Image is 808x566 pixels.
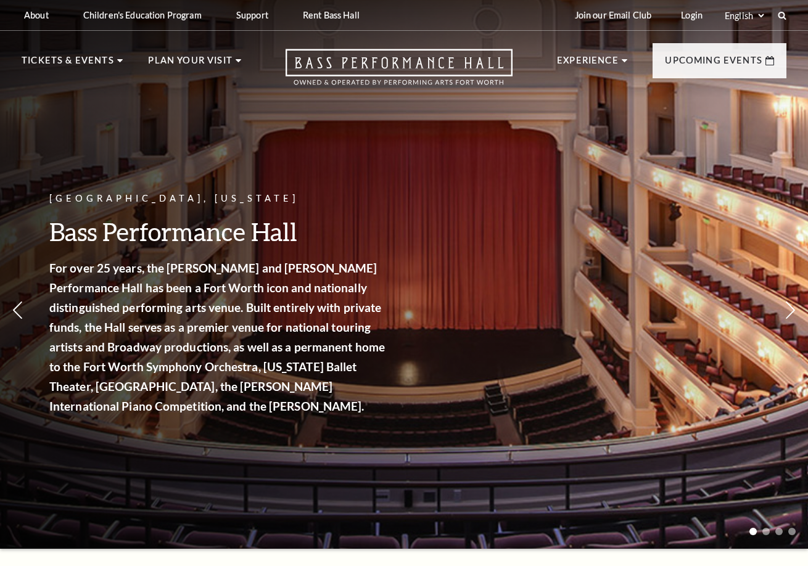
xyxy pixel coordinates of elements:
p: [GEOGRAPHIC_DATA], [US_STATE] [49,191,389,207]
p: Rent Bass Hall [303,10,360,20]
p: About [24,10,49,20]
p: Experience [557,53,619,75]
p: Support [236,10,268,20]
select: Select: [722,10,766,22]
p: Children's Education Program [83,10,202,20]
p: Plan Your Visit [148,53,233,75]
p: Upcoming Events [665,53,762,75]
h3: Bass Performance Hall [49,216,389,247]
strong: For over 25 years, the [PERSON_NAME] and [PERSON_NAME] Performance Hall has been a Fort Worth ico... [49,261,385,413]
p: Tickets & Events [22,53,114,75]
